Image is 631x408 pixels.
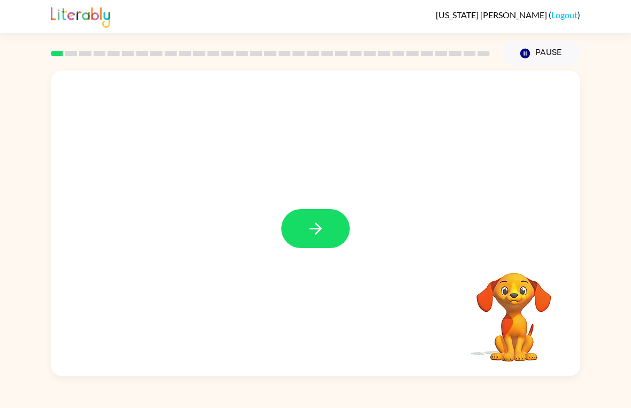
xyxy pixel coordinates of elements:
a: Logout [551,10,578,20]
div: ( ) [436,10,580,20]
video: Your browser must support playing .mp4 files to use Literably. Please try using another browser. [460,256,567,363]
img: Literably [51,4,110,28]
button: Pause [503,41,580,66]
span: [US_STATE] [PERSON_NAME] [436,10,549,20]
